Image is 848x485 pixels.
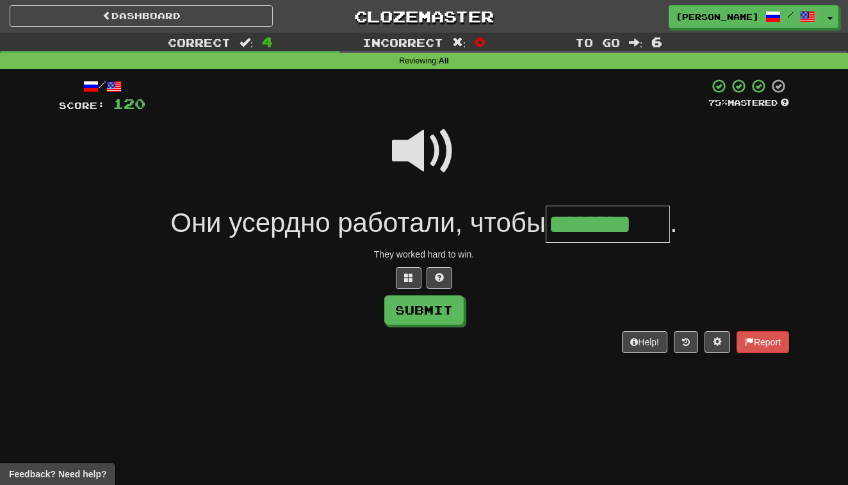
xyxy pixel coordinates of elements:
strong: All [439,56,449,65]
button: Submit [384,295,464,325]
span: / [787,10,794,19]
span: : [240,37,254,48]
span: Open feedback widget [9,468,106,481]
span: 6 [651,34,662,49]
span: 120 [113,95,145,111]
button: Switch sentence to multiple choice alt+p [396,267,421,289]
span: . [670,208,678,238]
div: They worked hard to win. [59,248,789,261]
span: : [452,37,466,48]
span: Incorrect [363,36,443,49]
a: Clozemaster [292,5,555,28]
button: Help! [622,331,667,353]
div: / [59,78,145,94]
span: : [629,37,643,48]
button: Single letter hint - you only get 1 per sentence and score half the points! alt+h [427,267,452,289]
button: Report [737,331,789,353]
div: Mastered [708,97,789,109]
span: To go [575,36,620,49]
span: 75 % [708,97,728,108]
span: Они усердно работали, чтобы [170,208,546,238]
span: 0 [475,34,485,49]
button: Round history (alt+y) [674,331,698,353]
span: Correct [168,36,231,49]
span: Score: [59,100,105,111]
span: [PERSON_NAME] [676,11,759,22]
a: Dashboard [10,5,273,27]
a: [PERSON_NAME] / [669,5,822,28]
span: 4 [262,34,273,49]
